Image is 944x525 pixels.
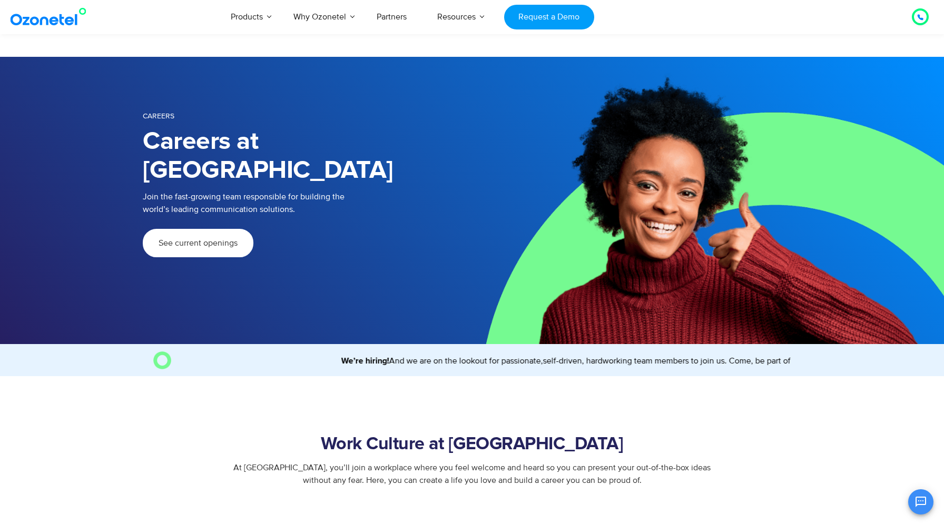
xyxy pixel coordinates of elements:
[176,434,768,455] h2: Work Culture at [GEOGRAPHIC_DATA]
[143,229,253,257] a: See current openings
[908,489,933,514] button: Open chat
[153,351,171,369] img: O Image
[143,112,174,120] span: Careers
[143,127,472,185] h1: Careers at [GEOGRAPHIC_DATA]
[176,355,791,367] marquee: And we are on the lookout for passionate,self-driven, hardworking team members to join us. Come, ...
[159,239,238,247] span: See current openings
[504,5,594,29] a: Request a Demo
[143,190,456,216] p: Join the fast-growing team responsible for building the world’s leading communication solutions.
[328,357,376,365] strong: We’re hiring!
[233,462,711,486] span: At [GEOGRAPHIC_DATA], you’ll join a workplace where you feel welcome and heard so you can present...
